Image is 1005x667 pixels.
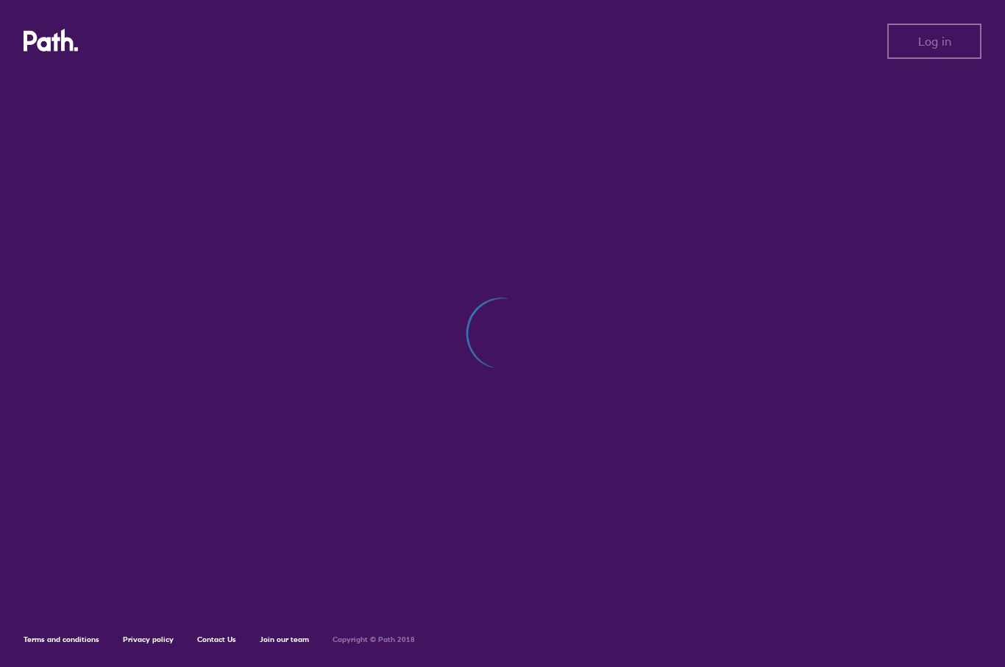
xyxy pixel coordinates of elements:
a: Terms and conditions [24,635,99,644]
h6: Copyright © Path 2018 [333,635,415,644]
a: Privacy policy [123,635,174,644]
a: Contact Us [197,635,236,644]
button: Log in [887,24,981,59]
span: Log in [918,35,951,48]
a: Join our team [260,635,309,644]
